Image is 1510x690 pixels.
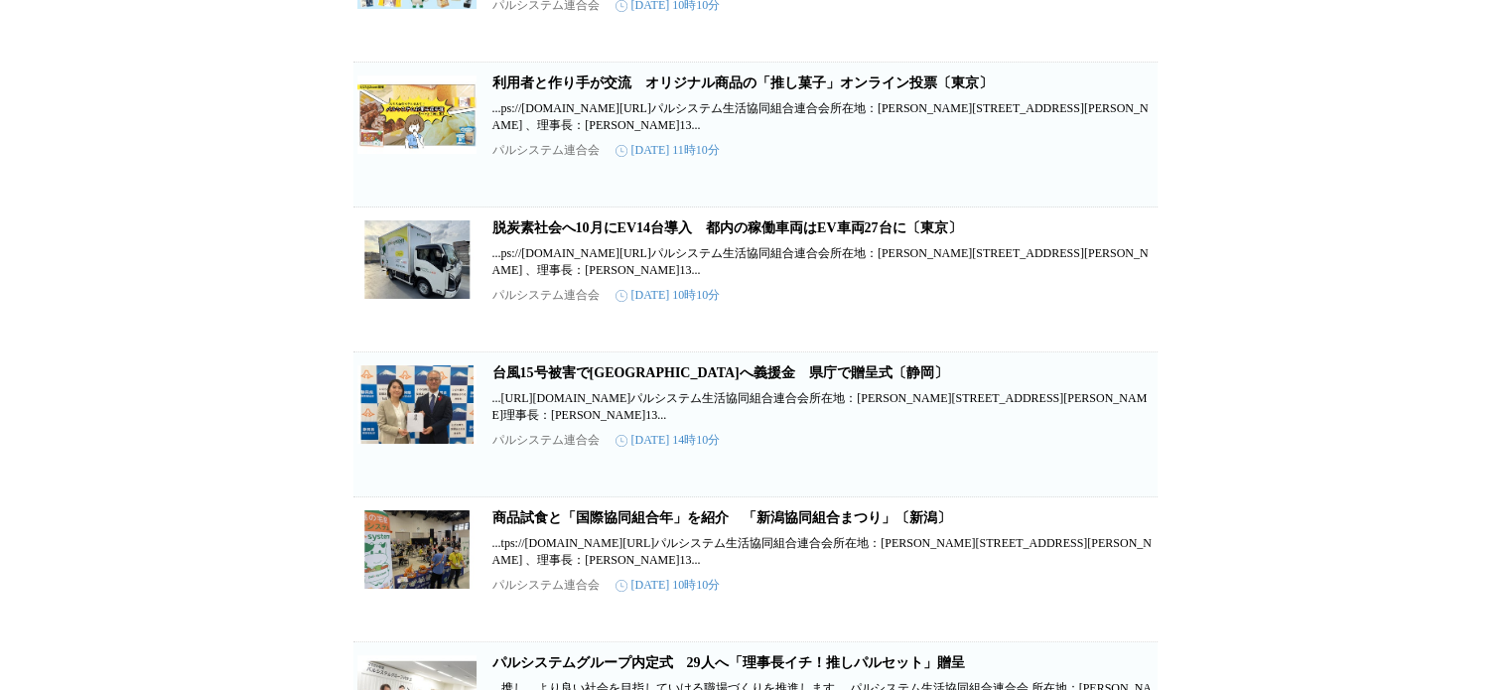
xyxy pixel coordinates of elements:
p: ...ps://[DOMAIN_NAME][URL]パルシステム生活協同組合連合会所在地：[PERSON_NAME][STREET_ADDRESS][PERSON_NAME] 、理事長：[PER... [492,100,1154,134]
time: [DATE] 14時10分 [616,432,721,449]
img: 脱炭素社会へ10月にEV14台導入 都内の稼働車両はEV車両27台に〔東京〕 [357,219,477,299]
a: 脱炭素社会へ10月にEV14台導入 都内の稼働車両はEV車両27台に〔東京〕 [492,220,962,235]
p: パルシステム連合会 [492,287,600,304]
a: 台風15号被害で[GEOGRAPHIC_DATA]へ義援金 県庁で贈呈式〔静岡〕 [492,365,948,380]
p: ...tps://[DOMAIN_NAME][URL]パルシステム生活協同組合連合会所在地：[PERSON_NAME][STREET_ADDRESS][PERSON_NAME] 、理事長：[PE... [492,535,1154,569]
p: ...ps://[DOMAIN_NAME][URL]パルシステム生活協同組合連合会所在地：[PERSON_NAME][STREET_ADDRESS][PERSON_NAME] 、理事長：[PER... [492,245,1154,279]
p: パルシステム連合会 [492,432,600,449]
time: [DATE] 10時10分 [616,577,721,594]
img: 台風15号被害で静岡県へ義援金 県庁で贈呈式〔静岡〕 [357,364,477,444]
a: 利用者と作り手が交流 オリジナル商品の「推し菓子」オンライン投票〔東京〕 [492,75,993,90]
img: 商品試食と「国際協同組合年」を紹介 「新潟協同組合まつり」〔新潟〕 [357,509,477,589]
time: [DATE] 10時10分 [616,287,721,304]
a: 商品試食と「国際協同組合年」を紹介 「新潟協同組合まつり」〔新潟〕 [492,510,951,525]
time: [DATE] 11時10分 [616,142,720,159]
p: ...[URL][DOMAIN_NAME]パルシステム生活協同組合連合会所在地：[PERSON_NAME][STREET_ADDRESS][PERSON_NAME]理事長：[PERSON_NAM... [492,390,1154,424]
p: パルシステム連合会 [492,142,600,159]
img: 利用者と作り手が交流 オリジナル商品の「推し菓子」オンライン投票〔東京〕 [357,74,477,154]
p: パルシステム連合会 [492,577,600,594]
a: パルシステムグループ内定式 29人へ「理事長イチ！推しパルセット」贈呈 [492,655,965,670]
